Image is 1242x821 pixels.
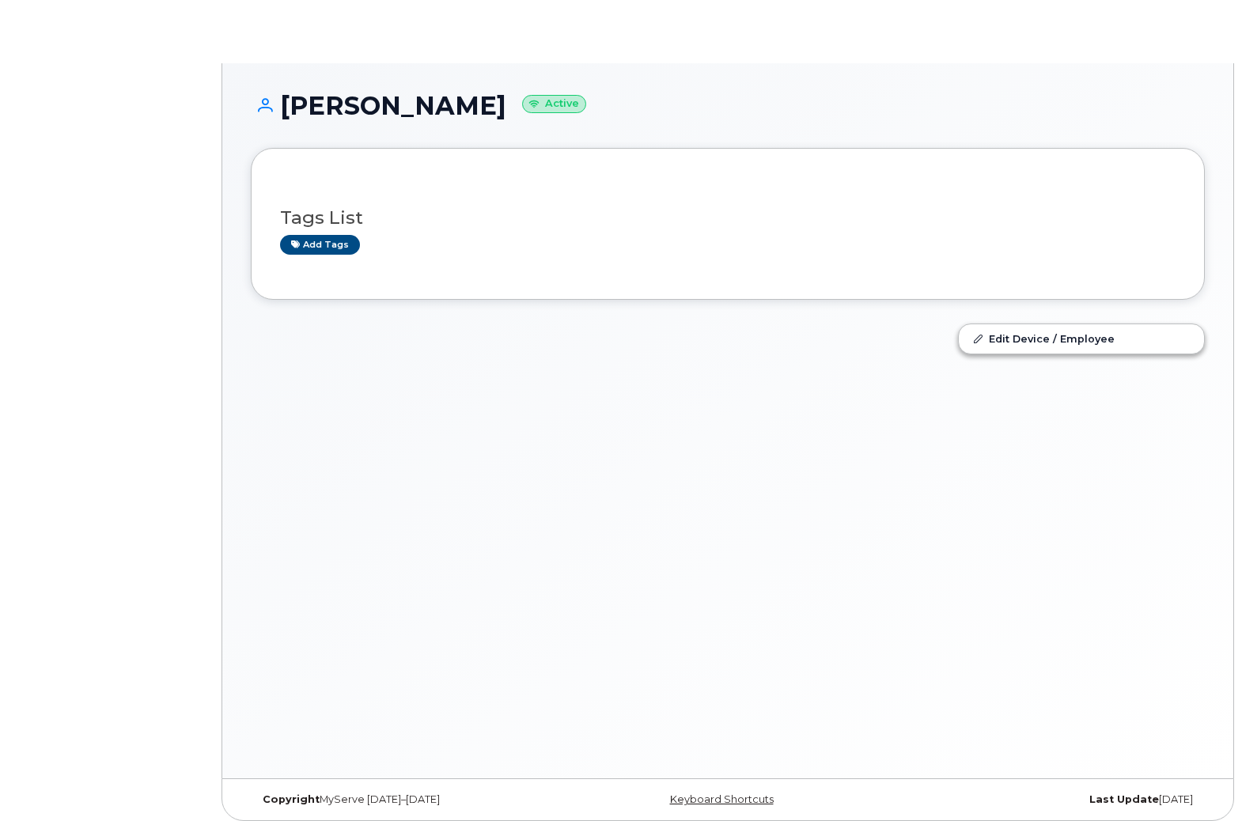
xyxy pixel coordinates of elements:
[280,235,360,255] a: Add tags
[887,793,1205,806] div: [DATE]
[670,793,774,805] a: Keyboard Shortcuts
[522,95,586,113] small: Active
[251,793,569,806] div: MyServe [DATE]–[DATE]
[1089,793,1159,805] strong: Last Update
[263,793,320,805] strong: Copyright
[959,324,1204,353] a: Edit Device / Employee
[251,92,1205,119] h1: [PERSON_NAME]
[280,208,1176,228] h3: Tags List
